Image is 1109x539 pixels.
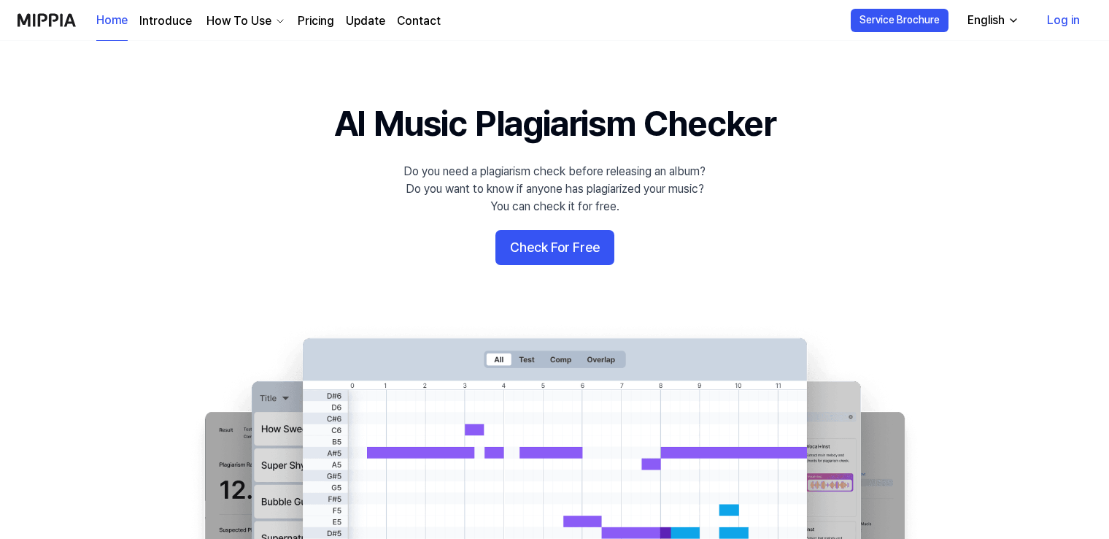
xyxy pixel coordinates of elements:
[204,12,274,30] div: How To Use
[298,12,334,30] a: Pricing
[851,9,948,32] button: Service Brochure
[204,12,286,30] button: How To Use
[965,12,1008,29] div: English
[334,99,776,148] h1: AI Music Plagiarism Checker
[346,12,385,30] a: Update
[403,163,706,215] div: Do you need a plagiarism check before releasing an album? Do you want to know if anyone has plagi...
[139,12,192,30] a: Introduce
[96,1,128,41] a: Home
[495,230,614,265] button: Check For Free
[397,12,441,30] a: Contact
[956,6,1028,35] button: English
